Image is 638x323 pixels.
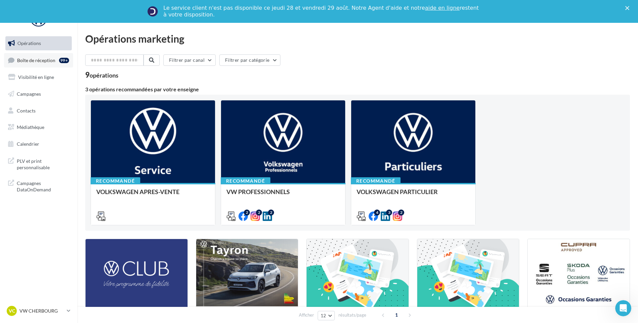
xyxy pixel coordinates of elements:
div: opérations [90,72,118,78]
a: Boîte de réception99+ [4,53,73,67]
div: Recommandé [351,177,401,185]
a: aide en ligne [425,5,460,11]
img: Profile image for Service-Client [147,6,158,17]
span: Calendrier [17,141,39,147]
a: Médiathèque [4,120,73,134]
span: Contacts [17,107,36,113]
span: VOLKSWAGEN APRES-VENTE [96,188,179,195]
span: VOLKSWAGEN PARTICULIER [357,188,438,195]
div: Fermer [625,6,632,10]
div: 2 [398,210,404,216]
div: Opérations marketing [85,34,630,44]
button: Filtrer par canal [163,54,216,66]
div: 2 [244,210,250,216]
button: 12 [318,311,335,320]
a: Calendrier [4,137,73,151]
span: Boîte de réception [17,57,55,63]
button: Filtrer par catégorie [219,54,280,66]
span: résultats/page [338,312,366,318]
a: Visibilité en ligne [4,70,73,84]
span: 1 [391,310,402,320]
div: Recommandé [91,177,140,185]
span: Opérations [17,40,41,46]
span: Campagnes DataOnDemand [17,179,69,193]
span: Afficher [299,312,314,318]
iframe: Intercom live chat [615,300,631,316]
span: Campagnes [17,91,41,97]
div: 3 [386,210,392,216]
div: Recommandé [221,177,270,185]
div: 2 [256,210,262,216]
div: 9 [85,71,118,79]
span: PLV et print personnalisable [17,156,69,171]
a: Contacts [4,104,73,118]
div: 2 [268,210,274,216]
a: PLV et print personnalisable [4,154,73,174]
span: Visibilité en ligne [18,74,54,80]
a: Opérations [4,36,73,50]
div: Le service client n'est pas disponible ce jeudi 28 et vendredi 29 août. Notre Agent d'aide et not... [163,5,480,18]
div: 4 [374,210,380,216]
span: Médiathèque [17,124,44,130]
span: VW PROFESSIONNELS [226,188,290,195]
div: 99+ [59,58,69,63]
a: Campagnes [4,87,73,101]
a: VC VW CHERBOURG [5,305,72,317]
p: VW CHERBOURG [19,308,64,314]
span: 12 [321,313,326,318]
div: 3 opérations recommandées par votre enseigne [85,87,630,92]
a: Campagnes DataOnDemand [4,176,73,196]
span: VC [9,308,15,314]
